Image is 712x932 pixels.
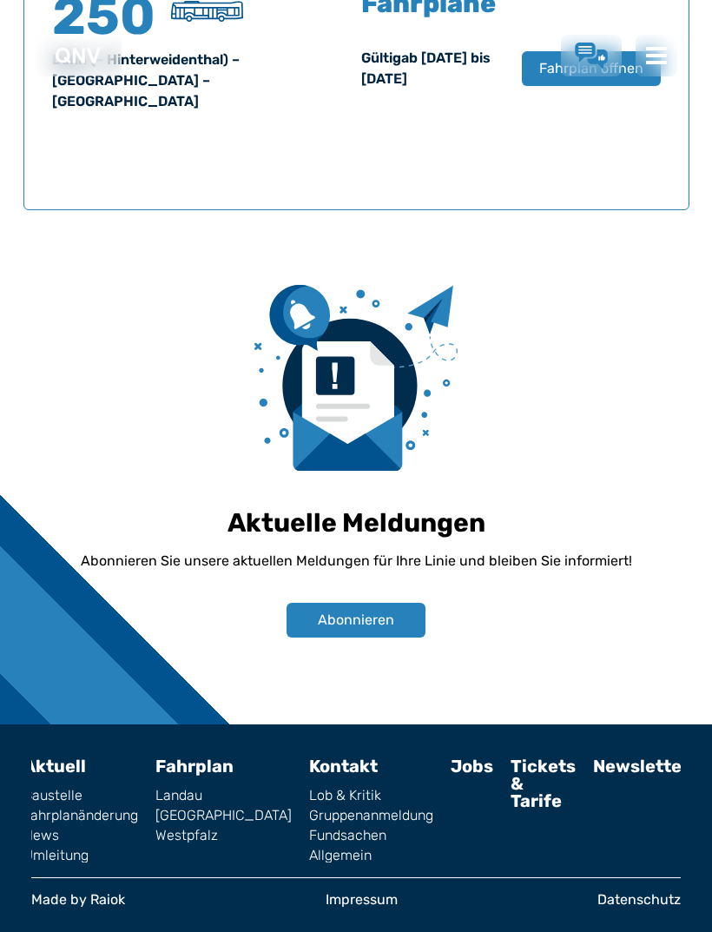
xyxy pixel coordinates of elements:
img: Überlandbus [171,1,243,22]
a: Made by Raiok [31,893,125,907]
a: Datenschutz [597,893,681,907]
a: Newsletter [593,756,689,777]
img: menu [646,45,667,66]
a: Westpfalz [155,829,292,843]
a: Fahrplan [155,756,234,777]
a: [GEOGRAPHIC_DATA] [155,809,292,823]
a: Tickets & Tarife [511,756,576,811]
span: Fahrplan öffnen [539,58,643,79]
a: Lob & Kritik [575,43,608,69]
div: Gültig ab [DATE] bis [DATE] [361,48,504,89]
a: Lob & Kritik [309,789,433,803]
a: Allgemein [309,849,433,863]
a: Fahrplanänderung [23,809,138,823]
a: QNV Logo [56,42,101,69]
a: Fundsachen [309,829,433,843]
a: Gruppenanmeldung [309,809,433,823]
img: newsletter [254,285,458,471]
a: Kontakt [309,756,378,777]
div: Dahn (– Hinterweidenthal) – [GEOGRAPHIC_DATA] – [GEOGRAPHIC_DATA] [52,50,352,112]
a: Umleitung [23,849,138,863]
a: Jobs [451,756,493,777]
button: Fahrplan öffnen [522,51,661,86]
a: Impressum [326,893,398,907]
span: Abonnieren [318,610,394,631]
a: Aktuell [23,756,86,777]
h1: Aktuelle Meldungen [227,507,485,539]
p: Abonnieren Sie unsere aktuellen Meldungen für Ihre Linie und bleiben Sie informiert! [81,551,632,572]
a: Landau [155,789,292,803]
a: News [23,829,138,843]
button: Abonnieren [287,603,425,638]
a: Baustelle [23,789,138,803]
img: QNV Logo [56,48,101,63]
